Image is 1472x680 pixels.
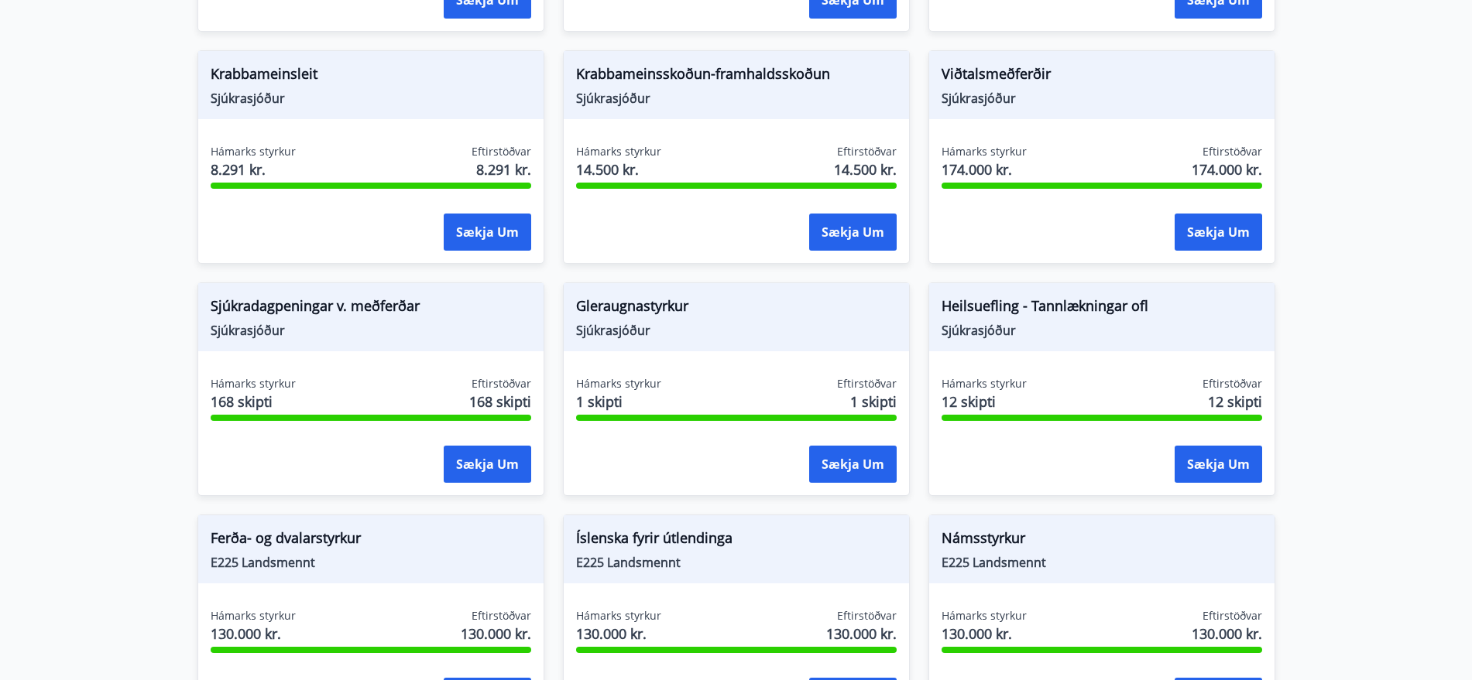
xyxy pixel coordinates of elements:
[211,296,531,322] span: Sjúkradagpeningar v. meðferðar
[837,608,897,624] span: Eftirstöðvar
[942,90,1262,107] span: Sjúkrasjóður
[942,144,1027,159] span: Hámarks styrkur
[942,322,1262,339] span: Sjúkrasjóður
[444,214,531,251] button: Sækja um
[1192,159,1262,179] span: 174.000 kr.
[576,90,897,107] span: Sjúkrasjóður
[576,554,897,571] span: E225 Landsmennt
[472,608,531,624] span: Eftirstöðvar
[211,608,296,624] span: Hámarks styrkur
[576,296,897,322] span: Gleraugnastyrkur
[576,63,897,90] span: Krabbameinsskoðun-framhaldsskoðun
[211,159,296,179] span: 8.291 kr.
[211,391,296,412] span: 168 skipti
[942,376,1027,391] span: Hámarks styrkur
[576,144,661,159] span: Hámarks styrkur
[461,624,531,644] span: 130.000 kr.
[211,624,296,644] span: 130.000 kr.
[211,90,531,107] span: Sjúkrasjóður
[837,144,897,159] span: Eftirstöðvar
[834,159,897,179] span: 14.500 kr.
[576,624,661,644] span: 130.000 kr.
[576,391,661,412] span: 1 skipti
[1208,391,1262,412] span: 12 skipti
[942,554,1262,571] span: E225 Landsmennt
[942,528,1262,554] span: Námsstyrkur
[809,214,897,251] button: Sækja um
[837,376,897,391] span: Eftirstöðvar
[1175,446,1262,483] button: Sækja um
[1203,376,1262,391] span: Eftirstöðvar
[472,376,531,391] span: Eftirstöðvar
[576,608,661,624] span: Hámarks styrkur
[1203,608,1262,624] span: Eftirstöðvar
[826,624,897,644] span: 130.000 kr.
[942,608,1027,624] span: Hámarks styrkur
[444,446,531,483] button: Sækja um
[211,144,296,159] span: Hámarks styrkur
[942,296,1262,322] span: Heilsuefling - Tannlækningar ofl
[211,376,296,391] span: Hámarks styrkur
[942,159,1027,179] span: 174.000 kr.
[211,554,531,571] span: E225 Landsmennt
[211,322,531,339] span: Sjúkrasjóður
[942,391,1027,412] span: 12 skipti
[1175,214,1262,251] button: Sækja um
[1192,624,1262,644] span: 130.000 kr.
[942,63,1262,90] span: Viðtalsmeðferðir
[1203,144,1262,159] span: Eftirstöðvar
[476,159,531,179] span: 8.291 kr.
[850,391,897,412] span: 1 skipti
[576,376,661,391] span: Hámarks styrkur
[472,144,531,159] span: Eftirstöðvar
[211,528,531,554] span: Ferða- og dvalarstyrkur
[211,63,531,90] span: Krabbameinsleit
[809,446,897,483] button: Sækja um
[469,391,531,412] span: 168 skipti
[576,159,661,179] span: 14.500 kr.
[576,322,897,339] span: Sjúkrasjóður
[942,624,1027,644] span: 130.000 kr.
[576,528,897,554] span: Íslenska fyrir útlendinga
